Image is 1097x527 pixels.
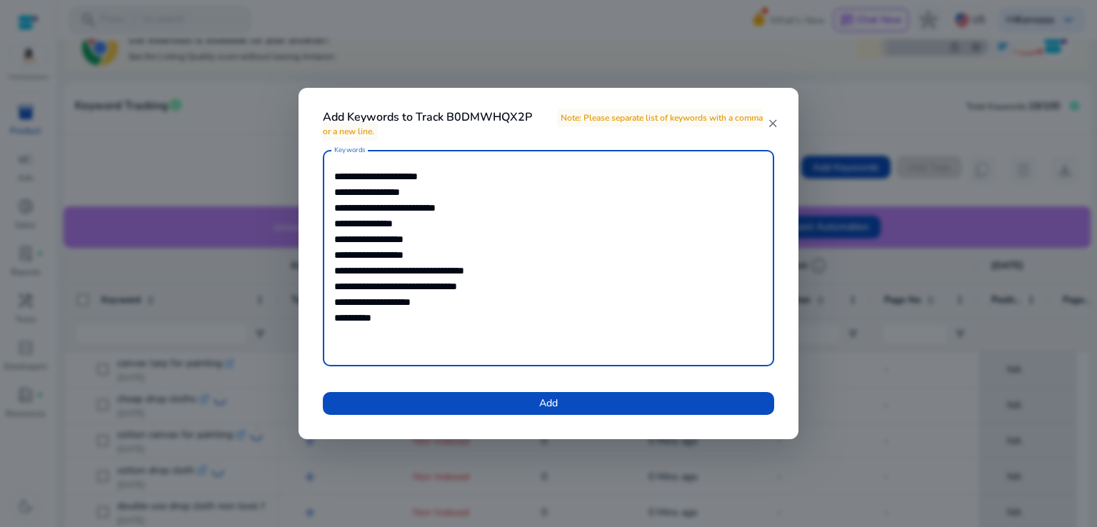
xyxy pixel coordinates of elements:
[323,111,767,138] h4: Add Keywords to Track B0DMWHQX2P
[323,109,763,141] span: Note: Please separate list of keywords with a comma or a new line.
[539,396,558,411] span: Add
[767,117,778,130] mat-icon: close
[323,392,774,415] button: Add
[334,145,366,155] mat-label: Keywords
